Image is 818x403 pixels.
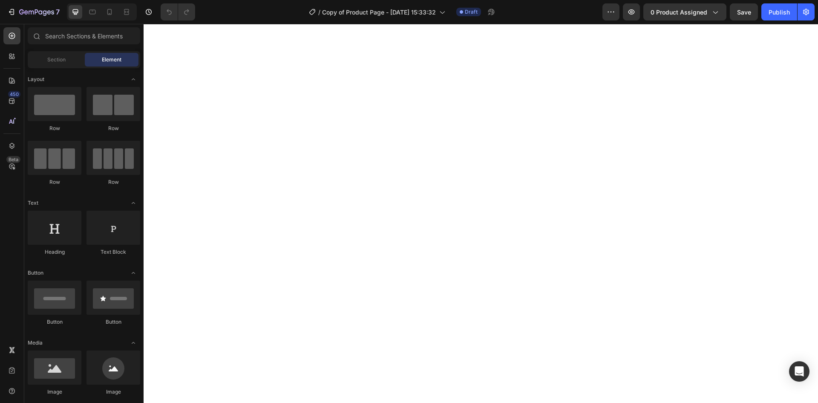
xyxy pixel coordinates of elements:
[28,178,81,186] div: Row
[86,178,140,186] div: Row
[28,248,81,256] div: Heading
[86,125,140,132] div: Row
[28,199,38,207] span: Text
[102,56,121,64] span: Element
[47,56,66,64] span: Section
[730,3,758,20] button: Save
[86,248,140,256] div: Text Block
[789,361,809,382] div: Open Intercom Messenger
[28,27,140,44] input: Search Sections & Elements
[318,8,320,17] span: /
[56,7,60,17] p: 7
[322,8,436,17] span: Copy of Product Page - [DATE] 15:33:32
[127,336,140,350] span: Toggle open
[161,3,195,20] div: Undo/Redo
[8,91,20,98] div: 450
[465,8,478,16] span: Draft
[28,269,43,277] span: Button
[6,156,20,163] div: Beta
[86,318,140,326] div: Button
[28,388,81,396] div: Image
[28,318,81,326] div: Button
[127,196,140,210] span: Toggle open
[127,266,140,280] span: Toggle open
[651,8,707,17] span: 0 product assigned
[3,3,63,20] button: 7
[28,125,81,132] div: Row
[28,75,44,83] span: Layout
[769,8,790,17] div: Publish
[28,339,43,347] span: Media
[127,72,140,86] span: Toggle open
[761,3,797,20] button: Publish
[737,9,751,16] span: Save
[144,24,818,403] iframe: Design area
[86,388,140,396] div: Image
[643,3,726,20] button: 0 product assigned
